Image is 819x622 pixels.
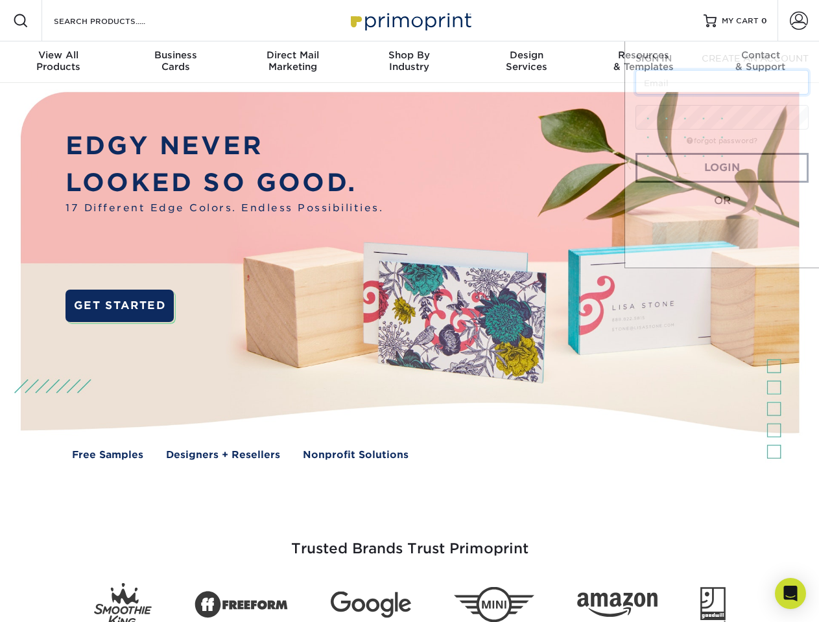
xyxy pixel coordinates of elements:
[3,582,110,617] iframe: Google Customer Reviews
[117,41,233,83] a: BusinessCards
[351,49,468,61] span: Shop By
[65,165,383,202] p: LOOKED SO GOOD.
[166,448,280,463] a: Designers + Resellers
[331,592,411,618] img: Google
[65,128,383,165] p: EDGY NEVER
[53,13,179,29] input: SEARCH PRODUCTS.....
[30,509,789,573] h3: Trusted Brands Trust Primoprint
[351,41,468,83] a: Shop ByIndustry
[234,41,351,83] a: Direct MailMarketing
[303,448,409,463] a: Nonprofit Solutions
[468,41,585,83] a: DesignServices
[65,201,383,216] span: 17 Different Edge Colors. Endless Possibilities.
[234,49,351,73] div: Marketing
[702,53,809,63] span: CREATE AN ACCOUNT
[468,49,585,61] span: Design
[72,448,143,463] a: Free Samples
[65,290,174,322] a: GET STARTED
[585,41,702,83] a: Resources& Templates
[775,578,806,609] div: Open Intercom Messenger
[345,6,475,34] img: Primoprint
[585,49,702,61] span: Resources
[687,137,757,145] a: forgot password?
[117,49,233,61] span: Business
[234,49,351,61] span: Direct Mail
[351,49,468,73] div: Industry
[761,16,767,25] span: 0
[635,193,809,209] div: OR
[635,53,672,63] span: SIGN IN
[635,153,809,183] a: Login
[577,593,658,617] img: Amazon
[468,49,585,73] div: Services
[700,587,726,622] img: Goodwill
[635,70,809,95] input: Email
[722,16,759,27] span: MY CART
[585,49,702,73] div: & Templates
[117,49,233,73] div: Cards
